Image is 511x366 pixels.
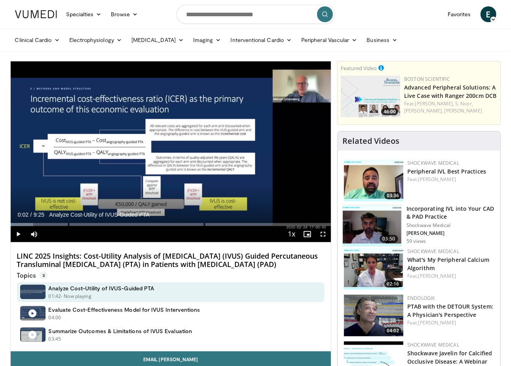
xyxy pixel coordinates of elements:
span: 02:16 [384,280,401,288]
p: Shockwave Medical [407,222,496,229]
p: Topics [17,271,48,279]
a: 02:16 [344,248,403,290]
a: S. Noor, [455,100,473,107]
h4: Analyze Cost-Utility of IVUS-Guided PTA [49,285,154,292]
h4: Related Videos [342,136,399,146]
a: 04:02 [344,295,403,336]
img: 212727b6-5f65-4615-8680-d0e4d57e9e53.png.150x105_q85_crop-smart_upscale.png [344,295,403,336]
h4: Evaluate Cost-Effectiveness Model for IVUS Interventions [49,306,200,313]
span: 03:50 [380,235,399,243]
span: / [30,212,32,218]
div: Feat. [407,319,494,326]
a: [MEDICAL_DATA] [127,32,188,48]
a: Imaging [188,32,226,48]
a: 46:00 [341,76,400,117]
p: - Now playing [61,293,91,300]
p: 03:45 [49,335,61,343]
a: [PERSON_NAME] [418,319,456,326]
p: 01:42 [49,293,61,300]
p: 04:00 [49,314,61,321]
span: 04:02 [384,327,401,334]
a: [PERSON_NAME], [415,100,454,107]
a: Specialties [62,6,106,22]
video-js: Video Player [11,61,331,242]
a: Boston Scientific [404,76,450,82]
a: Interventional Cardio [226,32,297,48]
input: Search topics, interventions [177,5,335,24]
a: Shockwave Medical [407,160,459,166]
a: Peripheral IVL Best Practices [407,168,486,175]
a: Business [362,32,403,48]
small: Featured Video [341,65,377,72]
h4: Summarize Outcomes & Limitations of IVUS Evaluation [49,328,192,335]
a: Shockwave Medical [407,341,459,348]
span: 0:02 [18,212,28,218]
img: af9da20d-90cf-472d-9687-4c089bf26c94.150x105_q85_crop-smart_upscale.jpg [341,76,400,117]
a: Browse [106,6,142,22]
span: 3 [39,271,48,279]
img: fe221e97-d25e-47e5-8d91-5dbacfec787a.150x105_q85_crop-smart_upscale.jpg [344,160,403,201]
div: Progress Bar [11,223,331,226]
a: E [481,6,496,22]
a: Electrophysiology [65,32,127,48]
div: Feat. [404,100,497,114]
button: Play [11,226,27,242]
button: Mute [27,226,42,242]
span: 03:36 [384,192,401,199]
img: VuMedi Logo [15,10,57,18]
span: 46:00 [381,108,398,115]
a: 03:36 [344,160,403,201]
div: Feat. [407,176,494,183]
a: What's My Peripheral Calcium Algorithm [407,256,489,272]
img: 4a6eaadb-1133-44ac-827a-14b068d082c7.150x105_q85_crop-smart_upscale.jpg [343,205,401,246]
button: Fullscreen [315,226,331,242]
a: Clinical Cardio [10,32,65,48]
a: Peripheral Vascular [296,32,362,48]
a: 03:50 Incorporating IVL into Your CAD & PAD Practice Shockwave Medical [PERSON_NAME] 59 views [342,205,496,247]
h3: Incorporating IVL into Your CAD & PAD Practice [407,205,496,221]
p: [PERSON_NAME] [407,230,496,236]
a: [PERSON_NAME], [404,107,443,114]
h4: LINC 2025 Insights: Cost-Utility Analysis of [MEDICAL_DATA] (IVUS) Guided Percutaneous Translumin... [17,252,325,269]
a: [PERSON_NAME] [418,176,456,183]
a: [PERSON_NAME] [418,273,456,279]
a: Advanced Peripheral Solutions: A Live Case with Ranger 200cm DCB [404,84,496,99]
p: 59 views [407,238,426,244]
img: c8f46e6e-f21c-4b6e-97b9-9c3ec90914eb.150x105_q85_crop-smart_upscale.jpg [344,248,403,290]
span: 9:25 [34,212,44,218]
a: Favorites [443,6,476,22]
button: Enable picture-in-picture mode [299,226,315,242]
a: Endologix [407,295,435,301]
a: [PERSON_NAME] [445,107,482,114]
a: Shockwave Medical [407,248,459,255]
button: Playback Rate [283,226,299,242]
span: Analyze Cost-Utility of IVUS-Guided PTA [49,211,149,218]
a: PTAB with the DETOUR System: A Physician's Perspective [407,303,493,318]
div: Feat. [407,273,494,280]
